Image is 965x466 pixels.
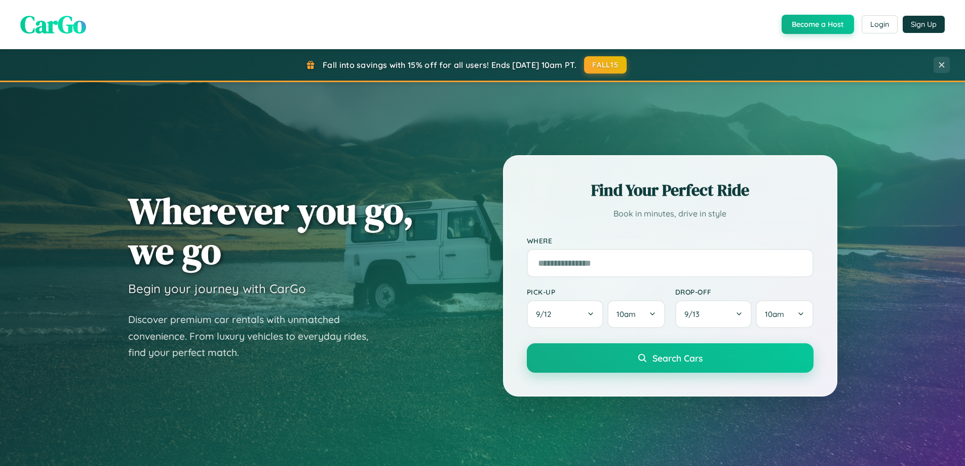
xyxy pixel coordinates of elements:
[527,179,814,201] h2: Find Your Perfect Ride
[527,288,665,296] label: Pick-up
[862,15,898,33] button: Login
[782,15,854,34] button: Become a Host
[20,8,86,41] span: CarGo
[128,311,381,361] p: Discover premium car rentals with unmatched convenience. From luxury vehicles to everyday rides, ...
[527,343,814,373] button: Search Cars
[675,288,814,296] label: Drop-off
[536,309,556,319] span: 9 / 12
[684,309,705,319] span: 9 / 13
[675,300,752,328] button: 9/13
[616,309,636,319] span: 10am
[607,300,665,328] button: 10am
[128,191,414,271] h1: Wherever you go, we go
[323,60,576,70] span: Fall into savings with 15% off for all users! Ends [DATE] 10am PT.
[765,309,784,319] span: 10am
[527,206,814,221] p: Book in minutes, drive in style
[128,281,306,296] h3: Begin your journey with CarGo
[584,56,627,74] button: FALL15
[756,300,813,328] button: 10am
[903,16,945,33] button: Sign Up
[527,300,604,328] button: 9/12
[652,352,703,364] span: Search Cars
[527,236,814,245] label: Where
